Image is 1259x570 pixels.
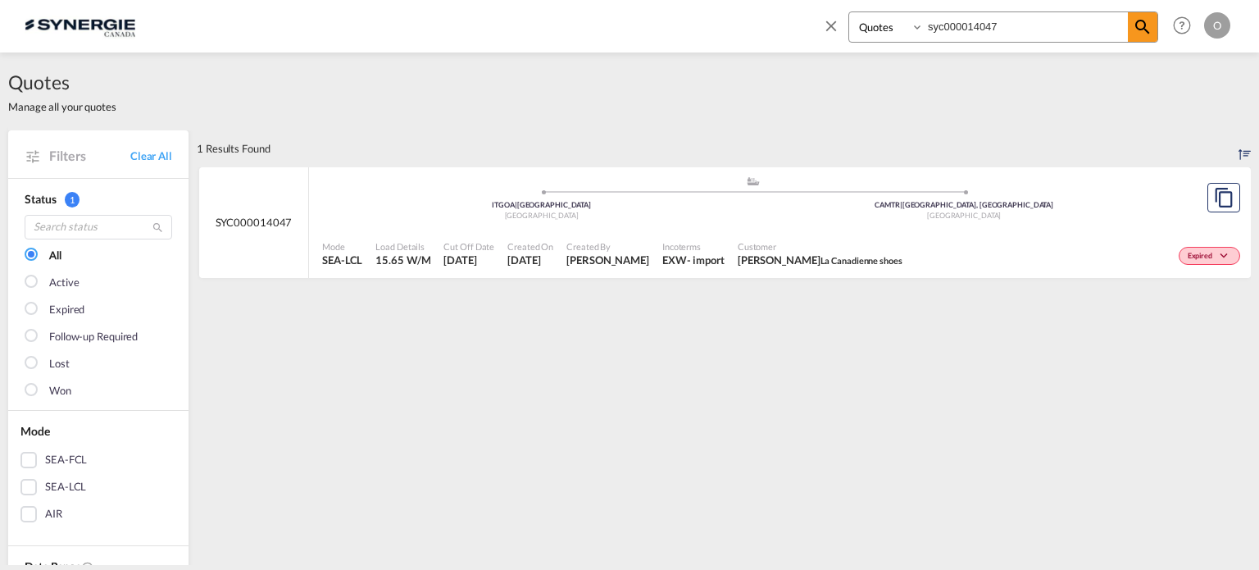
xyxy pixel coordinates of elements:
span: Created By [566,240,649,253]
span: [GEOGRAPHIC_DATA] [927,211,1001,220]
span: Status [25,192,56,206]
span: Incoterms [662,240,725,253]
span: La Canadienne shoes [820,255,902,266]
span: Mode [322,240,362,253]
div: O [1204,12,1230,39]
div: SEA-FCL [45,452,87,468]
span: Cut Off Date [443,240,494,253]
md-icon: icon-magnify [1133,17,1152,37]
span: ITGOA [GEOGRAPHIC_DATA] [492,200,591,209]
div: SYC000014047 assets/icons/custom/ship-fill.svgassets/icons/custom/roll-o-plane.svgOriginGenova It... [199,167,1251,279]
span: Load Details [375,240,430,253]
div: Status 1 [25,191,172,207]
span: 13 Aug 2025 [507,253,553,267]
div: All [49,248,61,264]
span: SYC000014047 [216,215,293,230]
span: Mode [20,424,50,438]
div: Active [49,275,79,291]
span: Help [1168,11,1196,39]
div: - import [687,253,725,267]
span: | [900,200,902,209]
span: Manage all your quotes [8,99,116,114]
div: Follow-up Required [49,329,138,345]
div: Change Status Here [1179,247,1240,265]
div: AIR [45,506,62,522]
md-icon: assets/icons/custom/ship-fill.svg [743,177,763,185]
span: Customer [738,240,902,253]
input: Search status [25,215,172,239]
span: Created On [507,240,553,253]
span: Pablo Gomez Saldarriaga [566,253,649,267]
button: Copy Quote [1207,183,1240,212]
div: SEA-LCL [45,479,86,495]
div: Lost [49,356,70,372]
md-icon: assets/icons/custom/copyQuote.svg [1214,188,1234,207]
span: [GEOGRAPHIC_DATA] [505,211,579,220]
md-checkbox: SEA-LCL [20,479,176,495]
span: CAMTR [GEOGRAPHIC_DATA], [GEOGRAPHIC_DATA] [875,200,1053,209]
img: 1f56c880d42311ef80fc7dca854c8e59.png [25,7,135,44]
a: Clear All [130,148,172,163]
span: | [515,200,517,209]
span: Quotes [8,69,116,95]
div: Won [49,383,71,399]
span: 15.65 W/M [375,253,430,267]
span: icon-close [822,11,848,51]
md-checkbox: AIR [20,506,176,522]
div: EXW [662,253,687,267]
md-icon: icon-close [822,16,840,34]
md-icon: icon-chevron-down [1216,252,1236,261]
span: Expired [1188,251,1216,262]
input: Enter Quotation Number [924,12,1128,41]
md-icon: icon-magnify [152,221,164,234]
span: Filters [49,147,130,165]
div: Expired [49,302,84,318]
span: icon-magnify [1128,12,1157,42]
div: EXW import [662,253,725,267]
div: Sort by: Created On [1239,130,1251,166]
div: 1 Results Found [197,130,270,166]
span: 1 [65,192,80,207]
span: 13 Aug 2025 [443,253,494,267]
div: Help [1168,11,1204,41]
span: Ingrid Muroff La Canadienne shoes [738,253,902,267]
span: SEA-LCL [322,253,362,267]
md-checkbox: SEA-FCL [20,452,176,468]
